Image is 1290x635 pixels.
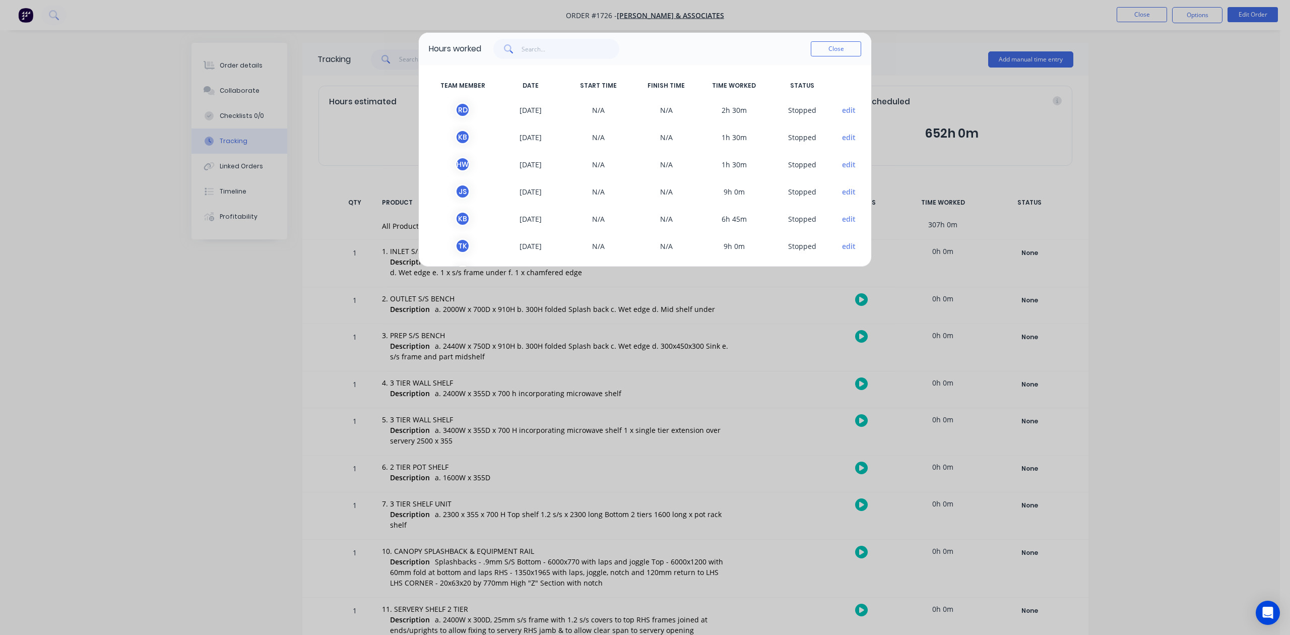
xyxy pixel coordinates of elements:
[768,130,836,145] span: S topped
[564,211,632,226] span: N/A
[632,157,700,172] span: N/A
[564,102,632,117] span: N/A
[768,102,836,117] span: S topped
[497,211,565,226] span: [DATE]
[700,184,768,199] span: 9h 0m
[700,81,768,90] span: TIME WORKED
[564,184,632,199] span: N/A
[497,184,565,199] span: [DATE]
[564,238,632,253] span: N/A
[455,238,470,253] div: T K
[429,81,497,90] span: TEAM MEMBER
[842,241,856,251] button: edit
[700,266,768,281] span: 2h 15m
[455,211,470,226] div: K B
[768,81,836,90] span: STATUS
[768,238,836,253] span: S topped
[842,132,856,143] button: edit
[768,184,836,199] span: S topped
[700,238,768,253] span: 9h 0m
[632,81,700,90] span: FINISH TIME
[842,105,856,115] button: edit
[632,211,700,226] span: N/A
[564,266,632,281] span: N/A
[768,266,836,281] span: S topped
[842,186,856,197] button: edit
[455,130,470,145] div: K B
[842,159,856,170] button: edit
[564,130,632,145] span: N/A
[632,102,700,117] span: N/A
[497,266,565,281] span: [DATE]
[455,184,470,199] div: J S
[842,214,856,224] button: edit
[497,130,565,145] span: [DATE]
[455,157,470,172] div: H W
[632,184,700,199] span: N/A
[497,238,565,253] span: [DATE]
[811,41,861,56] button: Close
[497,81,565,90] span: DATE
[455,102,470,117] div: R D
[700,157,768,172] span: 1h 30m
[700,102,768,117] span: 2h 30m
[429,43,481,55] div: Hours worked
[768,211,836,226] span: S topped
[1256,601,1280,625] div: Open Intercom Messenger
[455,266,470,281] div: H W
[564,81,632,90] span: START TIME
[700,211,768,226] span: 6h 45m
[497,157,565,172] span: [DATE]
[497,102,565,117] span: [DATE]
[632,130,700,145] span: N/A
[632,266,700,281] span: N/A
[522,39,620,59] input: Search...
[632,238,700,253] span: N/A
[700,130,768,145] span: 1h 30m
[768,157,836,172] span: S topped
[564,157,632,172] span: N/A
